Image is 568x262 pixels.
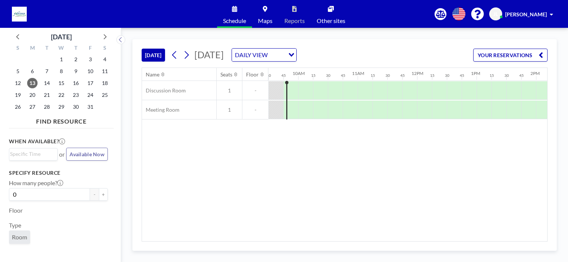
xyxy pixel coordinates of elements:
span: Thursday, October 23, 2025 [71,90,81,100]
div: 45 [460,73,464,78]
h3: Specify resource [9,170,108,176]
span: Maps [258,18,272,24]
div: 30 [445,73,449,78]
span: Wednesday, October 15, 2025 [56,78,67,88]
span: [DATE] [194,49,224,60]
span: Discussion Room [142,87,186,94]
span: Room [12,233,27,240]
span: Saturday, October 11, 2025 [100,66,110,76]
button: [DATE] [142,49,165,62]
span: Available Now [70,151,104,157]
div: 30 [385,73,390,78]
span: Monday, October 13, 2025 [27,78,38,88]
span: [PERSON_NAME] [505,11,547,17]
span: Wednesday, October 1, 2025 [56,54,67,65]
div: S [11,44,25,53]
span: Meeting Room [142,107,180,113]
label: How many people? [9,179,63,187]
button: YOUR RESERVATIONS [473,49,548,62]
span: or [59,151,65,158]
span: - [242,107,268,113]
span: Wednesday, October 29, 2025 [56,102,67,112]
div: W [54,44,69,53]
button: + [99,188,108,201]
div: F [83,44,97,53]
span: Thursday, October 2, 2025 [71,54,81,65]
span: Saturday, October 25, 2025 [100,90,110,100]
span: Tuesday, October 7, 2025 [42,66,52,76]
div: M [25,44,40,53]
div: Search for option [9,148,57,160]
div: [DATE] [51,32,72,42]
div: Search for option [232,49,296,61]
div: 45 [341,73,345,78]
div: 12PM [412,71,423,76]
span: JL [493,11,498,17]
div: 30 [504,73,509,78]
span: Saturday, October 18, 2025 [100,78,110,88]
label: Type [9,222,21,229]
div: T [68,44,83,53]
div: 15 [490,73,494,78]
span: Thursday, October 16, 2025 [71,78,81,88]
input: Search for option [270,50,284,60]
span: Friday, October 10, 2025 [85,66,96,76]
span: Thursday, October 30, 2025 [71,102,81,112]
div: Floor [246,71,259,78]
span: DAILY VIEW [233,50,269,60]
div: 15 [311,73,316,78]
span: 1 [217,107,242,113]
div: 1PM [471,71,480,76]
div: 30 [267,73,271,78]
label: Floor [9,207,23,214]
div: 10AM [293,71,305,76]
span: Sunday, October 19, 2025 [13,90,23,100]
span: 1 [217,87,242,94]
span: Wednesday, October 22, 2025 [56,90,67,100]
button: Available Now [66,148,108,161]
div: T [40,44,54,53]
span: Sunday, October 12, 2025 [13,78,23,88]
div: Seats [220,71,232,78]
div: S [97,44,112,53]
span: Friday, October 3, 2025 [85,54,96,65]
img: organization-logo [12,7,27,22]
span: Tuesday, October 21, 2025 [42,90,52,100]
span: Friday, October 17, 2025 [85,78,96,88]
button: - [90,188,99,201]
div: 45 [400,73,405,78]
span: Sunday, October 5, 2025 [13,66,23,76]
span: Friday, October 31, 2025 [85,102,96,112]
div: 11AM [352,71,364,76]
input: Search for option [10,150,53,158]
span: - [242,87,268,94]
span: Monday, October 20, 2025 [27,90,38,100]
div: 45 [519,73,524,78]
span: Wednesday, October 8, 2025 [56,66,67,76]
div: 30 [326,73,330,78]
span: Thursday, October 9, 2025 [71,66,81,76]
span: Tuesday, October 28, 2025 [42,102,52,112]
span: Schedule [223,18,246,24]
span: Monday, October 6, 2025 [27,66,38,76]
div: Name [146,71,159,78]
span: Other sites [317,18,345,24]
span: Sunday, October 26, 2025 [13,102,23,112]
span: Reports [284,18,305,24]
h4: FIND RESOURCE [9,115,114,125]
div: 45 [281,73,286,78]
span: Monday, October 27, 2025 [27,102,38,112]
div: 15 [430,73,435,78]
span: Friday, October 24, 2025 [85,90,96,100]
span: Saturday, October 4, 2025 [100,54,110,65]
div: 15 [371,73,375,78]
span: Tuesday, October 14, 2025 [42,78,52,88]
div: 2PM [530,71,540,76]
